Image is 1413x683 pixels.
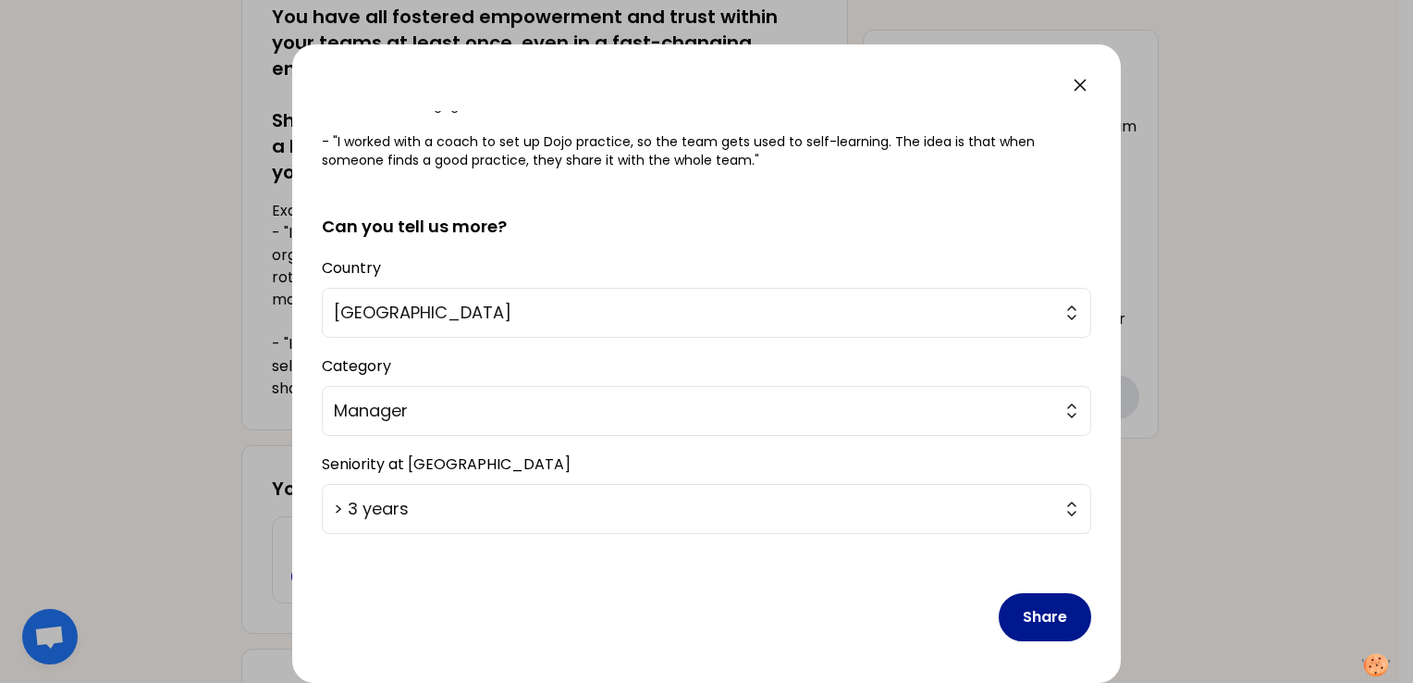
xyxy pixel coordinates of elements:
[322,257,381,279] label: Country
[322,484,1091,534] button: > 3 years
[322,386,1091,436] button: Manager
[334,398,1053,424] span: Manager
[322,453,571,475] label: Seniority at [GEOGRAPHIC_DATA]
[322,184,1091,240] h2: Can you tell us more?
[322,355,391,377] label: Category
[999,593,1091,641] button: Share
[322,288,1091,338] button: [GEOGRAPHIC_DATA]
[334,496,1053,522] span: > 3 years
[334,300,1053,326] span: [GEOGRAPHIC_DATA]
